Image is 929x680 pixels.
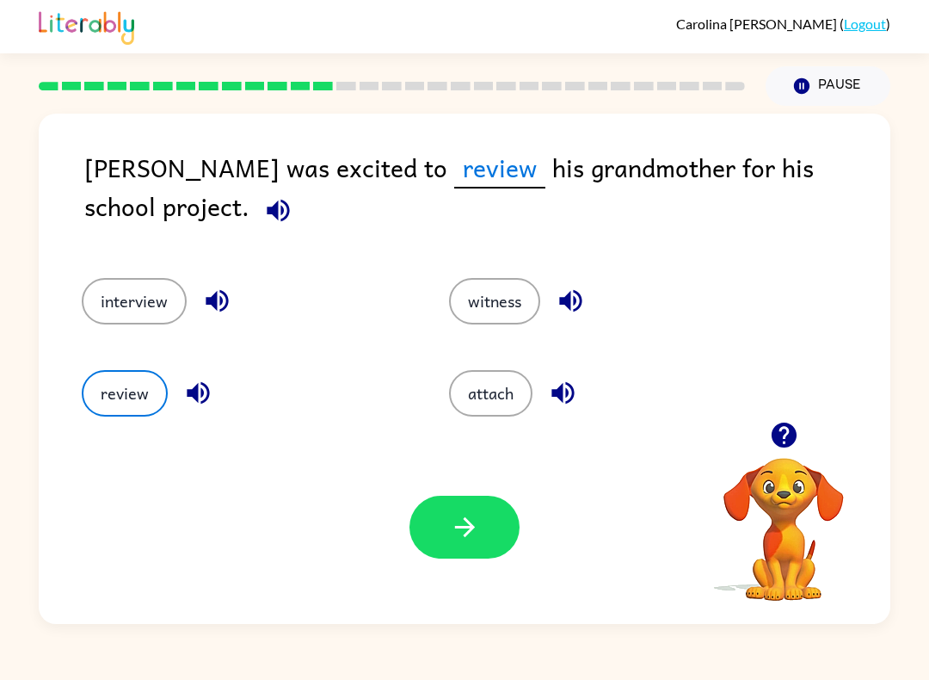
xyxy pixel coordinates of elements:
button: witness [449,278,540,325]
button: attach [449,370,532,417]
button: Pause [766,66,890,106]
div: [PERSON_NAME] was excited to his grandmother for his school project. [84,148,890,244]
a: Logout [844,15,886,32]
img: Literably [39,7,134,45]
button: review [82,370,168,417]
span: review [454,148,545,189]
span: Carolina [PERSON_NAME] [676,15,840,32]
video: Your browser must support playing .mp4 files to use Literably. Please try using another browser. [698,431,870,603]
div: ( ) [676,15,890,32]
button: interview [82,278,187,325]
